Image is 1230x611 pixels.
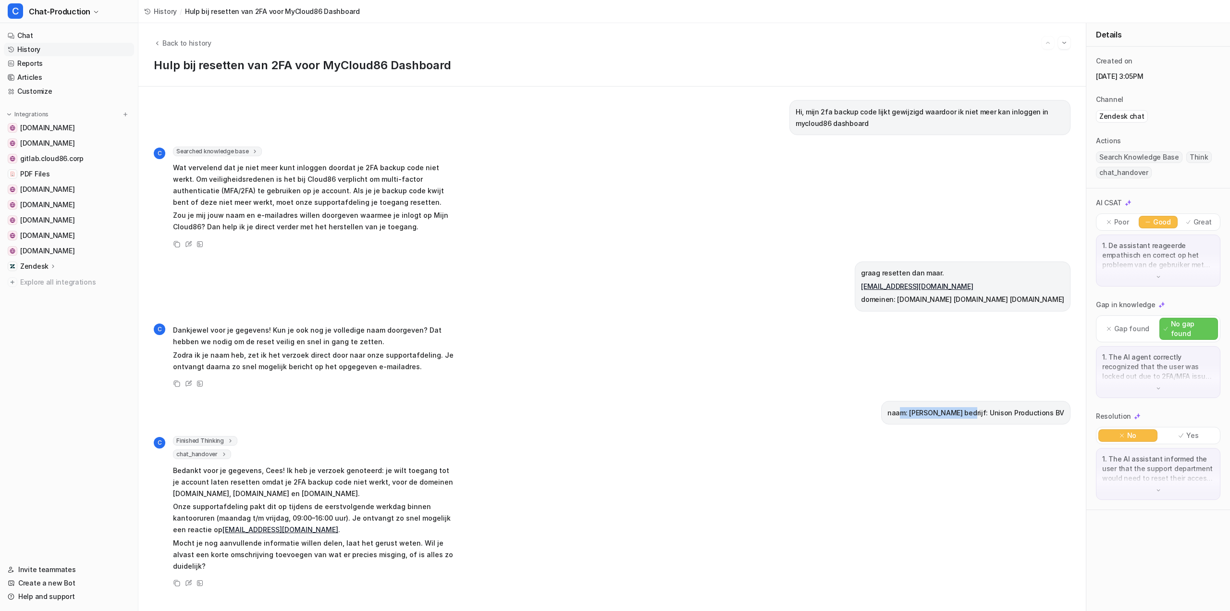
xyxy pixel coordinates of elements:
[20,231,74,240] span: [DOMAIN_NAME]
[861,282,973,290] a: [EMAIL_ADDRESS][DOMAIN_NAME]
[1186,151,1212,163] span: Think
[173,465,454,499] p: Bedankt voor je gegevens, Cees! Ik heb je verzoek genoteerd: je wilt toegang tot je account laten...
[887,407,1064,419] p: naam: [PERSON_NAME] bedrijf: Unison Productions BV
[20,123,74,133] span: [DOMAIN_NAME]
[1171,319,1214,338] p: No gap found
[10,171,15,177] img: PDF Files
[20,154,84,163] span: gitlab.cloud86.corp
[154,59,1070,73] h1: Hulp bij resetten van 2FA voor MyCloud86 Dashboard
[4,213,134,227] a: www.strato.nl[DOMAIN_NAME]
[1058,37,1070,49] button: Go to next session
[154,6,177,16] span: History
[1042,37,1054,49] button: Go to previous session
[8,3,23,19] span: C
[1102,454,1214,483] p: 1. The AI assistant informed the user that the support department would need to reset their acces...
[4,110,51,119] button: Integrations
[1155,274,1162,280] img: down-arrow
[1186,431,1198,440] p: Yes
[173,349,454,373] p: Zodra ik je naam heb, zet ik het verzoek direct door naar onze supportafdeling. Je ontvangt daarn...
[162,38,211,48] span: Back to history
[4,244,134,258] a: check86.nl[DOMAIN_NAME]
[154,148,165,159] span: C
[4,137,134,150] a: support.wix.com[DOMAIN_NAME]
[222,525,338,534] a: [EMAIL_ADDRESS][DOMAIN_NAME]
[154,324,165,335] span: C
[180,6,182,16] span: /
[173,537,454,572] p: Mocht je nog aanvullende informatie willen delen, laat het gerust weten. Wil je alvast een korte ...
[154,437,165,449] span: C
[1096,167,1152,178] span: chat_handover
[4,121,134,135] a: cloud86.io[DOMAIN_NAME]
[10,263,15,269] img: Zendesk
[1155,487,1162,494] img: down-arrow
[1096,95,1123,104] p: Channel
[1102,352,1214,381] p: 1. The AI agent correctly recognized that the user was locked out due to 2FA/MFA issues and refer...
[10,156,15,162] img: gitlab.cloud86.corp
[10,125,15,131] img: cloud86.io
[1096,198,1122,208] p: AI CSAT
[173,147,262,156] span: Searched knowledge base
[20,200,74,210] span: [DOMAIN_NAME]
[4,152,134,165] a: gitlab.cloud86.corpgitlab.cloud86.corp
[8,277,17,287] img: explore all integrations
[10,233,15,238] img: docs.litespeedtech.com
[1045,38,1051,47] img: Previous session
[10,248,15,254] img: check86.nl
[1061,38,1068,47] img: Next session
[1086,23,1230,47] div: Details
[144,6,177,16] a: History
[4,198,134,212] a: www.hostinger.com[DOMAIN_NAME]
[1096,136,1121,146] p: Actions
[10,140,15,146] img: support.wix.com
[4,590,134,603] a: Help and support
[1102,241,1214,270] p: 1. De assistant reageerde empathisch en correct op het probleem van de gebruiker met 2FA en legde...
[173,324,454,348] p: Dankjewel voor je gegevens! Kun je ook nog je volledige naam doorgeven? Dat hebben we nodig om de...
[4,563,134,576] a: Invite teammates
[1096,56,1132,66] p: Created on
[6,111,12,118] img: expand menu
[10,202,15,208] img: www.hostinger.com
[4,275,134,289] a: Explore all integrations
[4,183,134,196] a: www.yourhosting.nl[DOMAIN_NAME]
[20,169,49,179] span: PDF Files
[20,215,74,225] span: [DOMAIN_NAME]
[173,501,454,536] p: Onze supportafdeling pakt dit op tijdens de eerstvolgende werkdag binnen kantooruren (maandag t/m...
[4,167,134,181] a: PDF FilesPDF Files
[1096,72,1220,81] p: [DATE] 3:05PM
[1096,300,1156,310] p: Gap in knowledge
[154,38,211,48] button: Back to history
[14,111,49,118] p: Integrations
[4,43,134,56] a: History
[1127,431,1136,440] p: No
[4,85,134,98] a: Customize
[10,217,15,223] img: www.strato.nl
[1096,151,1182,163] span: Search Knowledge Base
[20,185,74,194] span: [DOMAIN_NAME]
[4,71,134,84] a: Articles
[4,29,134,42] a: Chat
[173,449,231,459] span: chat_handover
[4,57,134,70] a: Reports
[10,187,15,192] img: www.yourhosting.nl
[796,106,1064,129] p: Hi, mijn 2fa backup code lijkt gewijzigd waardoor ik niet meer kan inloggen in mycloud86 dashboard
[861,294,1064,305] p: domeinen: [DOMAIN_NAME] [DOMAIN_NAME] [DOMAIN_NAME]
[20,262,49,271] p: Zendesk
[1114,217,1129,227] p: Poor
[1096,411,1131,421] p: Resolution
[20,246,74,256] span: [DOMAIN_NAME]
[4,229,134,242] a: docs.litespeedtech.com[DOMAIN_NAME]
[173,436,237,446] span: Finished Thinking
[1153,217,1171,227] p: Good
[173,162,454,208] p: Wat vervelend dat je niet meer kunt inloggen doordat je 2FA backup code niet werkt. Om veiligheid...
[1114,324,1149,334] p: Gap found
[20,138,74,148] span: [DOMAIN_NAME]
[29,5,90,18] span: Chat-Production
[122,111,129,118] img: menu_add.svg
[861,267,1064,279] p: graag resetten dan maar.
[173,210,454,233] p: Zou je mij jouw naam en e-mailadres willen doorgeven waarmee je inlogt op Mijn Cloud86? Dan help ...
[1193,217,1212,227] p: Great
[1099,112,1144,121] p: Zendesk chat
[1155,385,1162,392] img: down-arrow
[20,274,130,290] span: Explore all integrations
[4,576,134,590] a: Create a new Bot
